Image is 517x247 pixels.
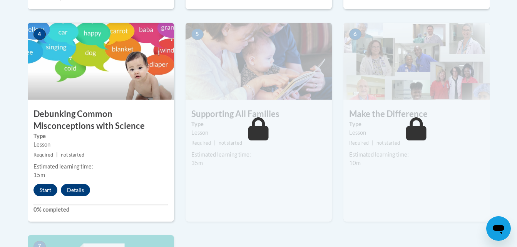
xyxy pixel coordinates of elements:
span: Required [191,140,211,146]
label: Type [191,120,326,129]
label: Type [349,120,484,129]
div: Estimated learning time: [33,162,168,171]
button: Details [61,184,90,196]
button: Start [33,184,57,196]
img: Course Image [186,23,332,100]
div: Lesson [33,140,168,149]
span: 5 [191,28,204,40]
div: Lesson [191,129,326,137]
span: 15m [33,172,45,178]
h3: Supporting All Families [186,108,332,120]
span: Required [33,152,53,158]
img: Course Image [343,23,490,100]
span: | [372,140,373,146]
label: Type [33,132,168,140]
div: Lesson [349,129,484,137]
span: | [214,140,216,146]
span: not started [219,140,242,146]
span: not started [61,152,84,158]
span: 35m [191,160,203,166]
h3: Debunking Common Misconceptions with Science [28,108,174,132]
img: Course Image [28,23,174,100]
h3: Make the Difference [343,108,490,120]
span: 10m [349,160,361,166]
span: 6 [349,28,361,40]
span: Required [349,140,369,146]
iframe: Button to launch messaging window [486,216,511,241]
span: | [56,152,58,158]
label: 0% completed [33,205,168,214]
div: Estimated learning time: [191,150,326,159]
div: Estimated learning time: [349,150,484,159]
span: not started [376,140,400,146]
span: 4 [33,28,46,40]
